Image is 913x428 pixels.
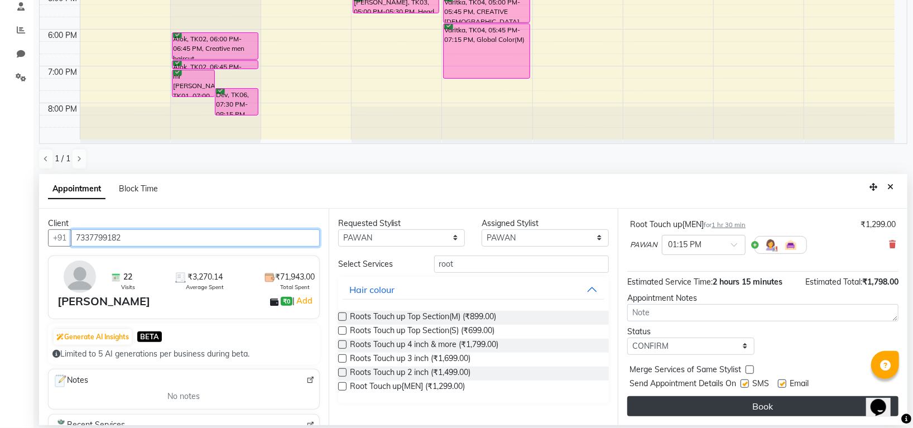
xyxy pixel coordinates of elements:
span: ₹0 [281,297,292,306]
span: 22 [123,271,132,283]
span: Roots Touch up 2 inch (₹1,499.00) [350,367,471,381]
span: No notes [167,391,200,402]
span: Visits [121,283,135,291]
input: Search by Name/Mobile/Email/Code [71,229,320,247]
span: Notes [53,374,88,388]
span: SMS [752,378,769,392]
span: PAWAN [630,239,657,251]
div: 8:00 PM [46,103,80,115]
span: Total Spent [280,283,310,291]
span: | [292,294,314,307]
div: Hair colour [349,283,395,296]
span: 1 hr 30 min [712,221,746,229]
iframe: chat widget [866,383,902,417]
input: Search by service name [434,256,609,273]
span: Merge Services of Same Stylist [630,364,741,378]
span: 1 / 1 [55,153,70,165]
div: Limited to 5 AI generations per business during beta. [52,348,315,360]
span: ₹3,270.14 [188,271,223,283]
span: Roots Touch up 4 inch & more (₹1,799.00) [350,339,499,353]
div: mr [PERSON_NAME], TK01, 07:00 PM-07:45 PM, Creative men haircut [172,70,215,97]
span: Roots Touch up Top Section(S) (₹699.00) [350,325,495,339]
span: Email [790,378,809,392]
span: ₹71,943.00 [275,271,315,283]
span: Average Spent [186,283,224,291]
span: 2 hours 15 minutes [713,277,782,287]
span: BETA [137,331,162,342]
div: Assigned Stylist [482,218,609,229]
button: +91 [48,229,71,247]
img: avatar [64,261,96,293]
small: for [704,221,746,229]
span: Block Time [119,184,158,194]
span: Send Appointment Details On [630,378,736,392]
span: Roots Touch up 3 inch (₹1,699.00) [350,353,471,367]
span: ₹1,798.00 [862,277,898,287]
button: Close [882,179,898,196]
button: Generate AI Insights [54,329,132,345]
span: Estimated Service Time: [627,277,713,287]
div: [PERSON_NAME] [57,293,150,310]
span: Root Touch up{MEN] (₹1,299.00) [350,381,465,395]
div: Requested Stylist [338,218,465,229]
img: Interior.png [784,238,797,252]
div: Varitka, TK04, 05:45 PM-07:15 PM, Global Color(M) [444,24,529,78]
div: Client [48,218,320,229]
button: Book [627,396,898,416]
button: Hair colour [343,280,605,300]
span: Estimated Total: [805,277,862,287]
div: Status [627,326,755,338]
span: Appointment [48,179,105,199]
div: 6:00 PM [46,30,80,41]
div: Select Services [330,258,426,270]
div: Dev, TK06, 07:30 PM-08:15 PM, Creative men haircut [215,89,258,115]
img: Hairdresser.png [764,238,777,252]
div: 7:00 PM [46,66,80,78]
div: Alok, TK02, 06:00 PM-06:45 PM, Creative men haircut [172,33,258,59]
a: Add [295,294,314,307]
div: ₹1,299.00 [861,219,896,230]
div: Alok, TK02, 06:45 PM-07:00 PM, [PERSON_NAME] desigh(craft) [172,61,258,69]
div: Appointment Notes [627,292,898,304]
div: Root Touch up{MEN] [630,219,746,230]
span: Roots Touch up Top Section(M) (₹899.00) [350,311,497,325]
